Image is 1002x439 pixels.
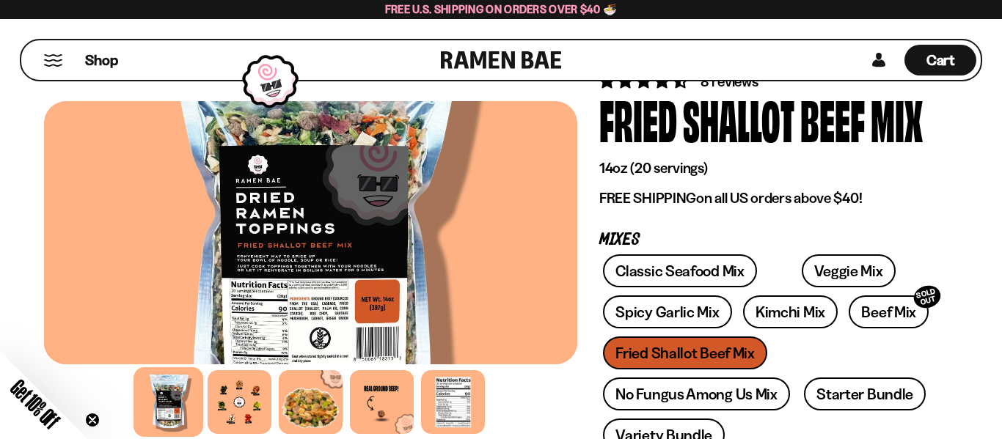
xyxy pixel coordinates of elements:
[85,413,100,427] button: Close teaser
[599,92,677,147] div: Fried
[926,51,955,69] span: Cart
[683,92,794,147] div: Shallot
[85,45,118,75] a: Shop
[904,40,976,80] a: Cart
[743,295,838,328] a: Kimchi Mix
[599,189,696,207] strong: FREE SHIPPING
[603,254,756,287] a: Classic Seafood Mix
[599,159,936,177] p: 14oz (20 servings)
[603,377,789,410] a: No Fungus Among Us Mix
[911,283,943,311] div: SOLD OUT
[599,189,936,207] p: on all US orders above $40!
[385,2,618,16] span: Free U.S. Shipping on Orders over $40 🍜
[599,233,936,247] p: Mixes
[85,51,118,70] span: Shop
[802,254,896,287] a: Veggie Mix
[849,295,929,328] a: Beef MixSOLD OUT
[871,92,923,147] div: Mix
[603,295,731,328] a: Spicy Garlic Mix
[804,377,926,410] a: Starter Bundle
[43,54,63,67] button: Mobile Menu Trigger
[800,92,865,147] div: Beef
[7,375,64,432] span: Get 10% Off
